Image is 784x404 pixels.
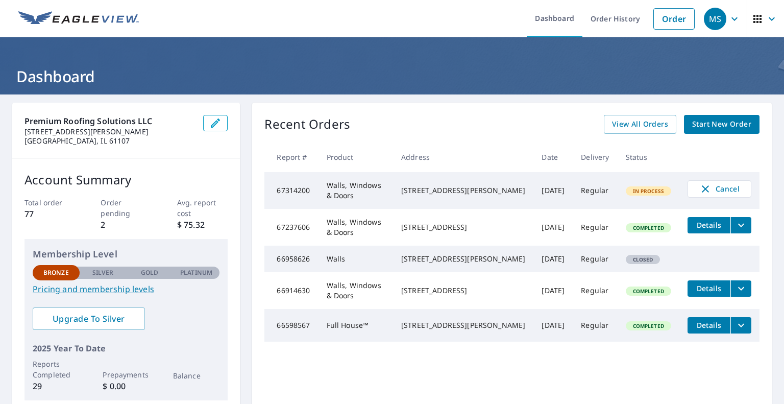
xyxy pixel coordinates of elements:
p: Avg. report cost [177,197,228,219]
p: $ 75.32 [177,219,228,231]
button: detailsBtn-66598567 [688,317,730,334]
span: Upgrade To Silver [41,313,137,324]
p: Prepayments [103,369,150,380]
th: Delivery [573,142,617,172]
td: 66958626 [264,246,318,272]
td: 66598567 [264,309,318,342]
td: Regular [573,309,617,342]
span: Details [694,220,724,230]
a: Order [653,8,695,30]
p: Recent Orders [264,115,350,134]
td: Full House™ [318,309,393,342]
th: Report # [264,142,318,172]
button: filesDropdownBtn-67237606 [730,217,751,233]
td: 66914630 [264,272,318,309]
p: Platinum [180,268,212,277]
td: [DATE] [533,309,573,342]
a: Start New Order [684,115,759,134]
span: Details [694,283,724,293]
td: Regular [573,246,617,272]
p: 29 [33,380,80,392]
div: [STREET_ADDRESS] [401,222,525,232]
p: [STREET_ADDRESS][PERSON_NAME] [24,127,195,136]
td: [DATE] [533,272,573,309]
th: Product [318,142,393,172]
div: [STREET_ADDRESS][PERSON_NAME] [401,185,525,196]
td: Walls [318,246,393,272]
div: [STREET_ADDRESS][PERSON_NAME] [401,320,525,330]
p: Order pending [101,197,152,219]
button: detailsBtn-66914630 [688,280,730,297]
td: Regular [573,209,617,246]
span: In Process [627,187,671,195]
span: Completed [627,322,670,329]
div: MS [704,8,726,30]
th: Date [533,142,573,172]
td: 67314200 [264,172,318,209]
span: Completed [627,224,670,231]
a: View All Orders [604,115,676,134]
p: Bronze [43,268,69,277]
div: [STREET_ADDRESS][PERSON_NAME] [401,254,525,264]
img: EV Logo [18,11,139,27]
td: [DATE] [533,209,573,246]
p: Gold [141,268,158,277]
button: filesDropdownBtn-66914630 [730,280,751,297]
button: detailsBtn-67237606 [688,217,730,233]
a: Upgrade To Silver [33,307,145,330]
p: Total order [24,197,76,208]
td: [DATE] [533,246,573,272]
span: Completed [627,288,670,295]
p: Premium Roofing Solutions LLC [24,115,195,127]
span: Cancel [698,183,741,195]
button: Cancel [688,180,751,198]
span: View All Orders [612,118,668,131]
p: [GEOGRAPHIC_DATA], IL 61107 [24,136,195,146]
button: filesDropdownBtn-66598567 [730,317,751,334]
span: Closed [627,256,659,263]
h1: Dashboard [12,66,772,87]
td: Walls, Windows & Doors [318,172,393,209]
td: Walls, Windows & Doors [318,209,393,246]
p: $ 0.00 [103,380,150,392]
span: Details [694,320,724,330]
p: Reports Completed [33,359,80,380]
td: Regular [573,172,617,209]
th: Status [618,142,680,172]
td: [DATE] [533,172,573,209]
p: 2025 Year To Date [33,342,219,354]
p: 2 [101,219,152,231]
p: 77 [24,208,76,220]
td: Regular [573,272,617,309]
p: Account Summary [24,171,228,189]
td: 67237606 [264,209,318,246]
p: Membership Level [33,247,219,261]
a: Pricing and membership levels [33,283,219,295]
th: Address [393,142,533,172]
td: Walls, Windows & Doors [318,272,393,309]
span: Start New Order [692,118,751,131]
div: [STREET_ADDRESS] [401,286,525,296]
p: Silver [92,268,114,277]
p: Balance [173,370,220,381]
